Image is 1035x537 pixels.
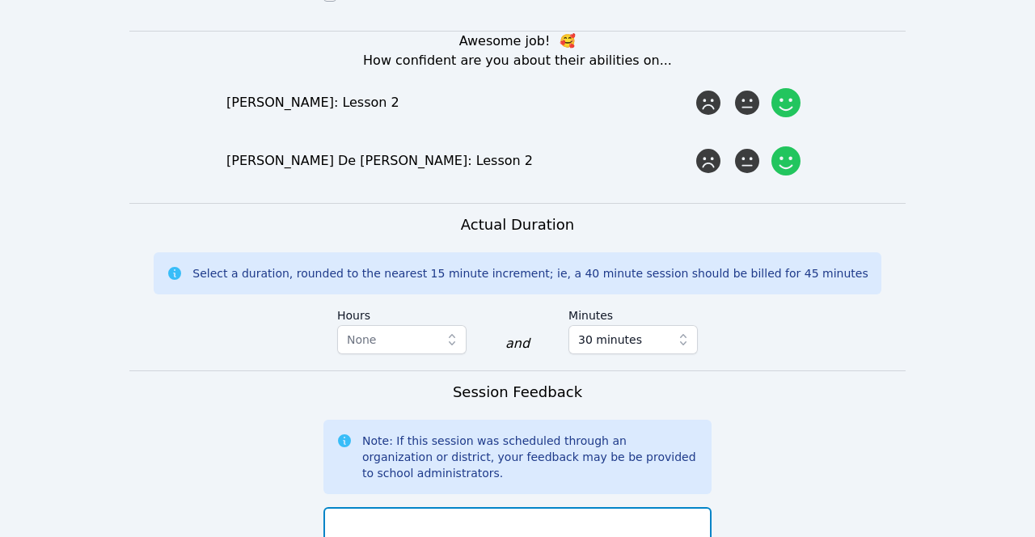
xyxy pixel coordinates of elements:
[337,325,467,354] button: None
[347,333,377,346] span: None
[459,33,551,49] span: Awesome job!
[505,334,530,353] div: and
[453,381,582,404] h3: Session Feedback
[226,93,692,112] div: [PERSON_NAME]: Lesson 2
[568,325,698,354] button: 30 minutes
[362,433,699,481] div: Note: If this session was scheduled through an organization or district, your feedback may be be ...
[226,151,692,171] div: [PERSON_NAME] De [PERSON_NAME]: Lesson 2
[363,53,672,68] span: How confident are you about their abilities on...
[578,330,642,349] span: 30 minutes
[192,265,868,281] div: Select a duration, rounded to the nearest 15 minute increment; ie, a 40 minute session should be ...
[568,301,698,325] label: Minutes
[337,301,467,325] label: Hours
[560,33,576,49] span: kisses
[461,214,574,236] h3: Actual Duration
